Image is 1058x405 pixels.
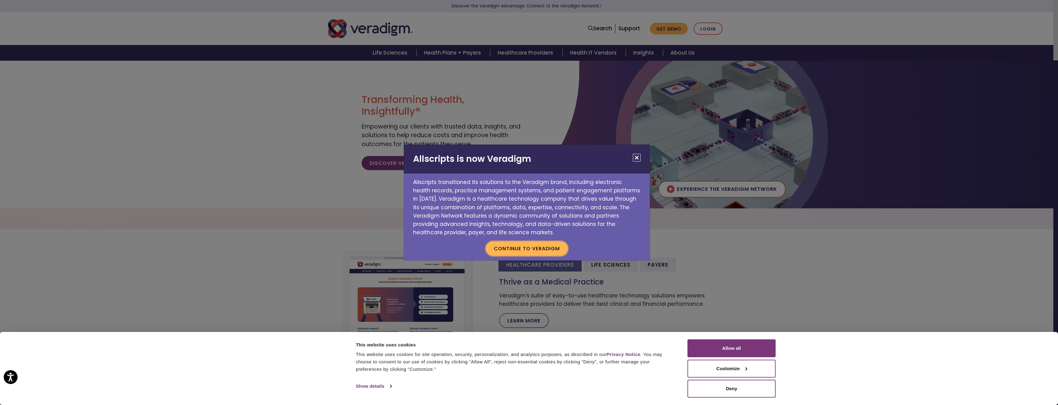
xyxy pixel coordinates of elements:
button: Close [633,154,641,162]
iframe: Drift Chat Widget [940,361,1051,398]
a: Privacy Notice [606,352,640,357]
button: Customize [687,360,776,378]
a: Show details [356,382,392,391]
h2: Allscripts is now Veradigm [404,145,650,174]
p: Allscripts transitioned its solutions to the Veradigm brand, including electronic health records,... [404,174,650,237]
div: This website uses cookies [356,341,674,349]
div: This website uses cookies for site operation, security, personalization, and analytics purposes, ... [356,351,674,373]
button: Deny [687,380,776,398]
button: Continue to Veradigm [486,241,568,256]
button: Allow all [687,339,776,357]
